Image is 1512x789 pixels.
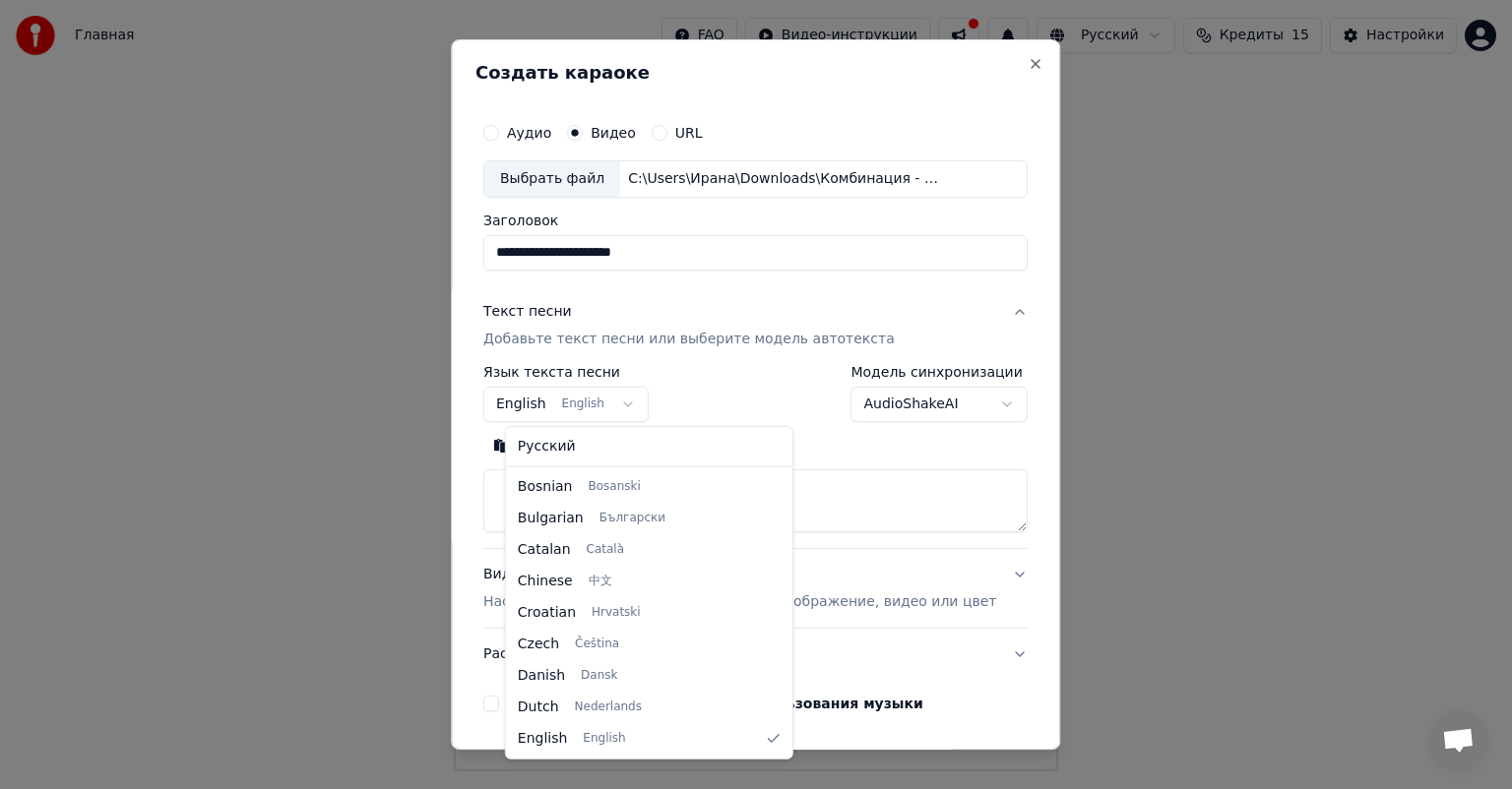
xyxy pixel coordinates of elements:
span: Bosnian [518,477,573,497]
span: Chinese [518,572,573,591]
span: Catalan [518,540,571,560]
span: Nederlands [575,699,642,715]
span: Русский [518,437,576,456]
span: 中文 [589,574,612,589]
span: Dutch [518,698,559,717]
span: Danish [518,666,565,686]
span: Dansk [581,668,617,684]
span: Čeština [575,637,619,652]
span: English [518,729,568,749]
span: Hrvatski [592,605,641,621]
span: Czech [518,635,559,654]
span: Bosanski [588,479,640,495]
span: Български [599,511,665,526]
span: English [583,731,625,747]
span: Català [587,542,624,558]
span: Bulgarian [518,509,584,528]
span: Croatian [518,603,576,623]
